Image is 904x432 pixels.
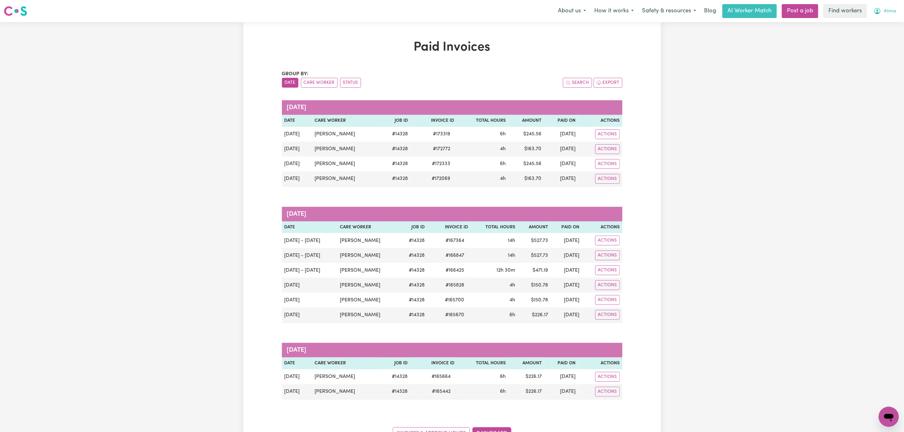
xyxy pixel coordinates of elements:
th: Total Hours [457,357,508,369]
th: Care Worker [312,115,380,127]
button: Actions [595,265,620,275]
td: [DATE] [282,369,312,384]
button: Actions [595,280,620,290]
iframe: Button to launch messaging window, conversation in progress [879,407,899,427]
button: Actions [595,387,620,397]
td: [DATE] [551,307,582,323]
span: # 165700 [441,296,468,304]
td: [DATE] [282,157,312,171]
td: [DATE] [551,278,582,293]
td: # 14328 [399,248,427,263]
th: Paid On [551,221,582,233]
td: # 14328 [379,171,410,187]
th: Care Worker [337,221,399,233]
a: Careseekers logo [4,4,27,18]
td: [PERSON_NAME] [337,293,399,307]
span: # 165670 [441,311,468,319]
td: [PERSON_NAME] [312,142,380,157]
td: # 14328 [379,157,410,171]
td: # 14328 [399,307,427,323]
td: [DATE] [544,142,578,157]
button: Actions [595,310,620,320]
th: Care Worker [312,357,379,369]
button: Actions [595,174,620,184]
button: sort invoices by date [282,78,298,88]
td: [PERSON_NAME] [337,263,399,278]
span: 4 hours [500,176,506,181]
td: [DATE] [551,233,582,248]
th: Paid On [544,115,578,127]
td: [PERSON_NAME] [337,307,399,323]
button: Actions [595,144,620,154]
button: How it works [590,4,638,18]
td: # 14328 [399,233,427,248]
a: Find workers [823,4,867,18]
td: $ 226.17 [518,307,551,323]
td: $ 163.70 [508,142,544,157]
span: 4 hours [509,283,515,288]
td: # 14328 [399,263,427,278]
th: Invoice ID [410,115,457,127]
th: Date [282,115,312,127]
th: Job ID [379,357,410,369]
td: [PERSON_NAME] [337,233,399,248]
span: 6 hours [509,312,515,318]
td: [DATE] [282,384,312,399]
span: 4 hours [500,146,506,151]
td: $ 226.17 [508,384,544,399]
span: # 172772 [429,145,454,153]
span: Atima [884,8,896,15]
td: [DATE] [551,248,582,263]
span: # 165828 [442,281,468,289]
button: Actions [595,159,620,169]
th: Job ID [399,221,427,233]
td: [DATE] [282,307,338,323]
button: Export [594,78,622,88]
span: # 166425 [442,267,468,274]
td: [DATE] [282,127,312,142]
td: $ 163.70 [508,171,544,187]
td: [PERSON_NAME] [312,157,380,171]
span: 4 hours [509,298,515,303]
td: $ 471.19 [518,263,551,278]
button: Actions [595,295,620,305]
span: 14 hours [508,253,515,258]
td: $ 245.56 [508,127,544,142]
th: Date [282,221,338,233]
td: [PERSON_NAME] [312,171,380,187]
td: [DATE] [551,293,582,307]
td: [PERSON_NAME] [337,248,399,263]
caption: [DATE] [282,343,622,357]
span: # 165664 [428,373,454,380]
button: Actions [595,250,620,260]
td: [DATE] [551,263,582,278]
th: Actions [578,357,622,369]
td: # 14328 [379,369,410,384]
td: $ 150.78 [518,278,551,293]
td: [DATE] [544,384,578,399]
td: [DATE] [544,127,578,142]
span: 6 hours [500,374,506,379]
th: Actions [582,221,622,233]
button: sort invoices by paid status [340,78,361,88]
td: # 14328 [379,127,410,142]
th: Amount [508,357,544,369]
td: [PERSON_NAME] [337,278,399,293]
td: [DATE] - [DATE] [282,233,338,248]
span: # 166847 [442,252,468,259]
span: 6 hours [500,132,506,137]
span: # 173319 [429,130,454,138]
img: Careseekers logo [4,5,27,17]
caption: [DATE] [282,100,622,115]
span: Group by: [282,71,309,77]
td: [DATE] [544,369,578,384]
td: [DATE] [282,293,338,307]
td: $ 527.73 [518,233,551,248]
button: Safety & resources [638,4,700,18]
th: Paid On [544,357,578,369]
th: Total Hours [457,115,508,127]
a: Post a job [782,4,818,18]
span: # 165442 [428,388,454,395]
td: # 14328 [399,293,427,307]
td: [DATE] - [DATE] [282,263,338,278]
